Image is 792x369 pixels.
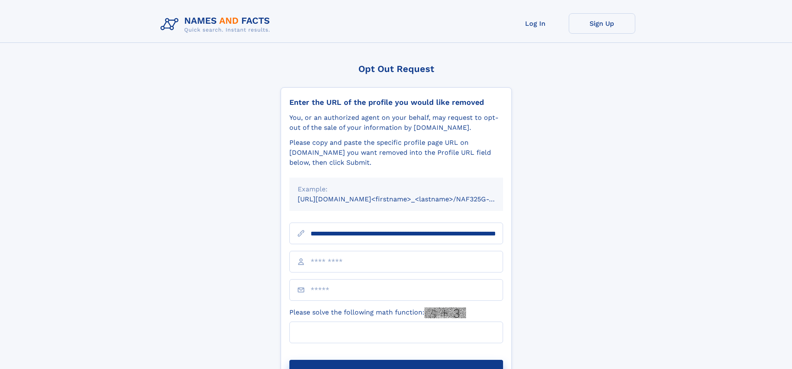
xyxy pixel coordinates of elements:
[298,195,519,203] small: [URL][DOMAIN_NAME]<firstname>_<lastname>/NAF325G-xxxxxxxx
[281,64,512,74] div: Opt Out Request
[289,98,503,107] div: Enter the URL of the profile you would like removed
[157,13,277,36] img: Logo Names and Facts
[569,13,635,34] a: Sign Up
[289,113,503,133] div: You, or an authorized agent on your behalf, may request to opt-out of the sale of your informatio...
[502,13,569,34] a: Log In
[289,307,466,318] label: Please solve the following math function:
[298,184,495,194] div: Example:
[289,138,503,168] div: Please copy and paste the specific profile page URL on [DOMAIN_NAME] you want removed into the Pr...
